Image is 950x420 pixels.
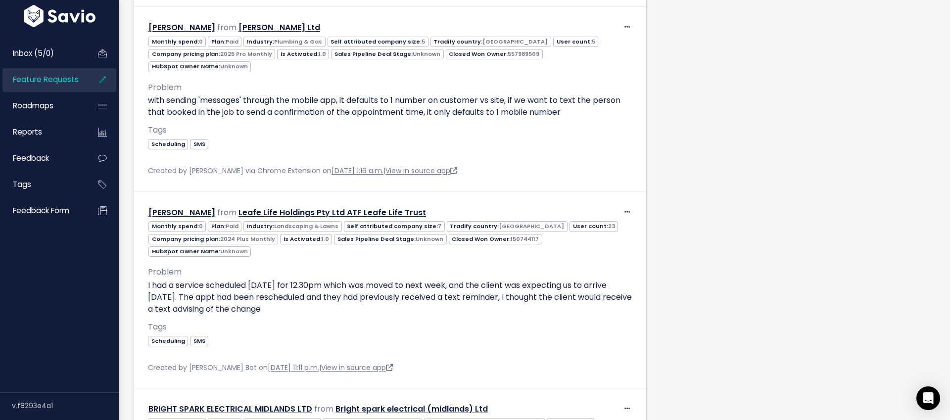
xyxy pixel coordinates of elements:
[148,335,188,345] a: Scheduling
[13,179,31,189] span: Tags
[13,48,54,58] span: Inbox (5/0)
[208,37,241,47] span: Plan:
[148,403,312,415] a: BRIGHT SPARK ELECTRICAL MIDLANDS LTD
[608,222,615,230] span: 23
[148,221,206,232] span: Monthly spend:
[314,403,333,415] span: from
[148,61,251,72] span: HubSpot Owner Name:
[148,280,632,315] p: I had a service scheduled [DATE] for 12.30pm which was moved to next week, and the client was exp...
[13,153,49,163] span: Feedback
[190,335,208,345] a: SMS
[13,74,79,85] span: Feature Requests
[226,222,238,230] span: Paid
[413,50,440,58] span: Unknown
[592,38,595,46] span: 5
[422,38,425,46] span: 5
[482,38,548,46] span: [GEOGRAPHIC_DATA]
[217,207,237,218] span: from
[280,234,332,244] span: Is Activated:
[148,22,215,33] a: [PERSON_NAME]
[199,38,203,46] span: 0
[220,62,248,70] span: Unknown
[220,50,272,58] span: 2025 Pro Monthly
[916,386,940,410] div: Open Intercom Messenger
[2,94,82,117] a: Roadmaps
[208,221,241,232] span: Plan:
[148,336,188,346] span: Scheduling
[570,221,618,232] span: User count:
[449,234,542,244] span: Closed Won Owner:
[148,266,182,278] span: Problem
[220,235,275,243] span: 2024 Plus Monthly
[2,147,82,170] a: Feedback
[508,50,539,58] span: 557989509
[334,234,446,244] span: Sales Pipeline Deal Stage:
[335,403,488,415] a: Bright spark electrical (midlands) Ltd
[511,235,539,243] span: 150744117
[148,166,457,176] span: Created by [PERSON_NAME] via Chrome Extension on |
[148,246,251,257] span: HubSpot Owner Name:
[238,207,426,218] a: Leafe Life Holdings Pty Ltd ATF Leafe Life Trust
[12,393,119,419] div: v.f8293e4a1
[446,49,543,59] span: Closed Won Owner:
[148,321,167,332] span: Tags
[328,37,428,47] span: Self attributed company size:
[148,363,393,373] span: Created by [PERSON_NAME] Bot on |
[274,222,338,230] span: Landscaping & Lawns
[274,38,322,46] span: Plumbing & Gas
[13,127,42,137] span: Reports
[553,37,598,47] span: User count:
[2,42,82,65] a: Inbox (5/0)
[148,207,215,218] a: [PERSON_NAME]
[438,222,441,230] span: 7
[277,49,329,59] span: Is Activated:
[2,173,82,196] a: Tags
[21,5,98,27] img: logo-white.9d6f32f41409.svg
[344,221,445,232] span: Self attributed company size:
[199,222,203,230] span: 0
[2,121,82,143] a: Reports
[416,235,443,243] span: Unknown
[243,37,325,47] span: Industry:
[268,363,319,373] a: [DATE] 11:11 p.m.
[217,22,237,33] span: from
[430,37,551,47] span: Tradify country:
[238,22,320,33] a: [PERSON_NAME] Ltd
[226,38,238,46] span: Paid
[190,336,208,346] span: SMS
[13,100,53,111] span: Roadmaps
[322,235,329,243] span: 1.0
[148,49,275,59] span: Company pricing plan:
[2,199,82,222] a: Feedback form
[148,139,188,148] a: Scheduling
[148,37,206,47] span: Monthly spend:
[148,94,632,118] p: with sending 'messages' through the mobile app, it defaults to 1 number on customer vs site, if w...
[332,166,383,176] a: [DATE] 1:16 a.m.
[331,49,443,59] span: Sales Pipeline Deal Stage:
[321,363,393,373] a: View in source app
[319,50,326,58] span: 1.0
[148,82,182,93] span: Problem
[13,205,69,216] span: Feedback form
[190,139,208,148] a: SMS
[243,221,341,232] span: Industry:
[447,221,568,232] span: Tradify country:
[148,124,167,136] span: Tags
[220,247,248,255] span: Unknown
[148,234,278,244] span: Company pricing plan:
[385,166,457,176] a: View in source app
[2,68,82,91] a: Feature Requests
[499,222,564,230] span: [GEOGRAPHIC_DATA]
